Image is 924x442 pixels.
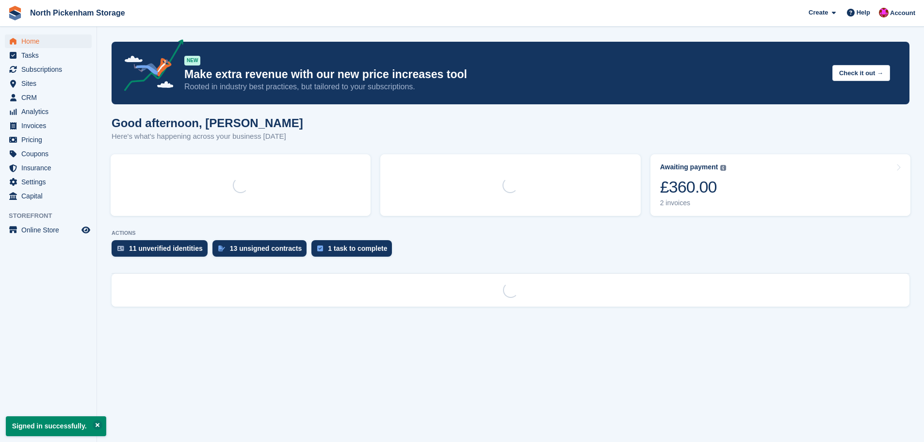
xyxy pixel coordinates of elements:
a: menu [5,133,92,147]
a: menu [5,49,92,62]
a: Preview store [80,224,92,236]
a: menu [5,161,92,175]
span: Tasks [21,49,80,62]
img: task-75834270c22a3079a89374b754ae025e5fb1db73e45f91037f5363f120a921f8.svg [317,246,323,251]
a: 11 unverified identities [112,240,212,262]
a: menu [5,189,92,203]
a: 1 task to complete [311,240,397,262]
div: 2 invoices [660,199,727,207]
p: Here's what's happening across your business [DATE] [112,131,303,142]
p: Signed in successfully. [6,416,106,436]
a: 13 unsigned contracts [212,240,312,262]
a: menu [5,63,92,76]
span: Capital [21,189,80,203]
div: 1 task to complete [328,245,387,252]
div: 11 unverified identities [129,245,203,252]
span: Insurance [21,161,80,175]
button: Check it out → [832,65,890,81]
div: NEW [184,56,200,65]
span: Create [809,8,828,17]
a: menu [5,147,92,161]
span: Account [890,8,915,18]
p: Make extra revenue with our new price increases tool [184,67,825,82]
span: Sites [21,77,80,90]
a: menu [5,223,92,237]
span: Online Store [21,223,80,237]
span: Invoices [21,119,80,132]
a: North Pickenham Storage [26,5,129,21]
a: menu [5,77,92,90]
span: Home [21,34,80,48]
span: Storefront [9,211,97,221]
div: 13 unsigned contracts [230,245,302,252]
img: icon-info-grey-7440780725fd019a000dd9b08b2336e03edf1995a4989e88bcd33f0948082b44.svg [720,165,726,171]
a: menu [5,34,92,48]
span: Help [857,8,870,17]
a: menu [5,105,92,118]
a: menu [5,119,92,132]
span: CRM [21,91,80,104]
span: Coupons [21,147,80,161]
a: menu [5,175,92,189]
a: Awaiting payment £360.00 2 invoices [650,154,910,216]
div: £360.00 [660,177,727,197]
img: Dylan Taylor [879,8,889,17]
span: Settings [21,175,80,189]
p: ACTIONS [112,230,909,236]
p: Rooted in industry best practices, but tailored to your subscriptions. [184,82,825,92]
img: contract_signature_icon-13c848040528278c33f63329250d36e43548de30e8caae1d1a13099fd9432cc5.svg [218,246,225,251]
img: stora-icon-8386f47178a22dfd0bd8f6a31ec36ba5ce8667c1dd55bd0f319d3a0aa187defe.svg [8,6,22,20]
img: verify_identity-adf6edd0f0f0b5bbfe63781bf79b02c33cf7c696d77639b501bdc392416b5a36.svg [117,246,124,251]
a: menu [5,91,92,104]
h1: Good afternoon, [PERSON_NAME] [112,116,303,130]
span: Subscriptions [21,63,80,76]
span: Pricing [21,133,80,147]
span: Analytics [21,105,80,118]
img: price-adjustments-announcement-icon-8257ccfd72463d97f412b2fc003d46551f7dbcb40ab6d574587a9cd5c0d94... [116,39,184,95]
div: Awaiting payment [660,163,718,171]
